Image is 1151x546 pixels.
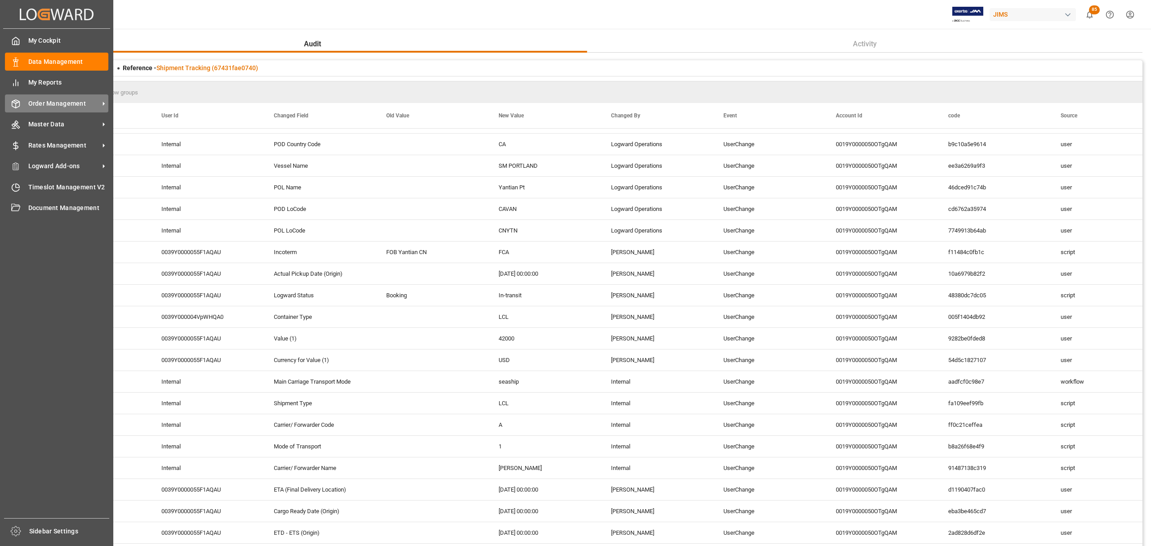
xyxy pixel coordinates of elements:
[28,183,109,192] span: Timeslot Management V2
[825,393,937,414] div: 0019Y0000050OTgQAM
[600,371,713,392] div: Internal
[488,263,600,284] div: [DATE] 00:00:00
[948,112,960,119] span: code
[600,263,713,284] div: [PERSON_NAME]
[600,501,713,522] div: [PERSON_NAME]
[300,39,325,49] span: Audit
[713,285,825,306] div: UserChange
[488,501,600,522] div: [DATE] 00:00:00
[1080,4,1100,25] button: show 85 new notifications
[151,393,263,414] div: Internal
[825,198,937,219] div: 0019Y0000050OTgQAM
[600,134,713,155] div: Logward Operations
[5,178,108,196] a: Timeslot Management V2
[386,112,409,119] span: Old Value
[600,285,713,306] div: [PERSON_NAME]
[937,263,1050,284] div: 10a6979b82f2
[488,134,600,155] div: CA
[937,285,1050,306] div: 48380dc7dc05
[937,522,1050,543] div: 2ad828d6df2e
[156,64,258,72] a: Shipment Tracking (67431fae0740)
[263,134,375,155] div: POD Country Code
[263,414,375,435] div: Carrier/ Forwarder Code
[825,501,937,522] div: 0019Y0000050OTgQAM
[713,220,825,241] div: UserChange
[825,328,937,349] div: 0019Y0000050OTgQAM
[600,198,713,219] div: Logward Operations
[937,436,1050,457] div: b8a26f68e4f9
[600,349,713,371] div: [PERSON_NAME]
[825,306,937,327] div: 0019Y0000050OTgQAM
[151,177,263,198] div: Internal
[600,436,713,457] div: Internal
[151,242,263,263] div: 0039Y0000055F1AQAU
[825,522,937,543] div: 0019Y0000050OTgQAM
[488,479,600,500] div: [DATE] 00:00:00
[825,414,937,435] div: 0019Y0000050OTgQAM
[5,74,108,91] a: My Reports
[713,393,825,414] div: UserChange
[825,457,937,479] div: 0019Y0000050OTgQAM
[28,99,99,108] span: Order Management
[151,198,263,219] div: Internal
[151,501,263,522] div: 0039Y0000055F1AQAU
[488,457,600,479] div: [PERSON_NAME]
[28,161,99,171] span: Logward Add-ons
[375,285,488,306] div: Booking
[488,242,600,263] div: FCA
[38,36,587,53] button: Audit
[836,112,862,119] span: Account Id
[488,414,600,435] div: A
[713,436,825,457] div: UserChange
[263,220,375,241] div: POL LoCode
[375,242,488,263] div: FOB Yantian CN
[600,393,713,414] div: Internal
[263,436,375,457] div: Mode of Transport
[274,112,308,119] span: Changed Field
[28,78,109,87] span: My Reports
[713,134,825,155] div: UserChange
[611,112,640,119] span: Changed By
[1061,112,1077,119] span: Source
[937,371,1050,392] div: aadfcf0c98e7
[488,155,600,176] div: SM PORTLAND
[600,522,713,543] div: [PERSON_NAME]
[1089,5,1100,14] span: 85
[600,328,713,349] div: [PERSON_NAME]
[937,393,1050,414] div: fa109eef99fb
[937,242,1050,263] div: f11484c0fb1c
[849,39,880,49] span: Activity
[151,328,263,349] div: 0039Y0000055F1AQAU
[713,177,825,198] div: UserChange
[990,6,1080,23] button: JIMS
[937,479,1050,500] div: d1190407fac0
[488,177,600,198] div: Yantian Pt
[600,220,713,241] div: Logward Operations
[713,501,825,522] div: UserChange
[488,393,600,414] div: LCL
[600,177,713,198] div: Logward Operations
[713,414,825,435] div: UserChange
[713,522,825,543] div: UserChange
[713,263,825,284] div: UserChange
[151,436,263,457] div: Internal
[151,220,263,241] div: Internal
[713,155,825,176] div: UserChange
[713,349,825,371] div: UserChange
[263,457,375,479] div: Carrier/ Forwarder Name
[825,220,937,241] div: 0019Y0000050OTgQAM
[151,479,263,500] div: 0039Y0000055F1AQAU
[263,522,375,543] div: ETD - ETS (Origin)
[5,199,108,217] a: Document Management
[263,285,375,306] div: Logward Status
[263,155,375,176] div: Vessel Name
[263,306,375,327] div: Container Type
[5,53,108,70] a: Data Management
[263,501,375,522] div: Cargo Ready Date (Origin)
[28,120,99,129] span: Master Data
[937,414,1050,435] div: ff0c21ceffea
[488,436,600,457] div: 1
[5,32,108,49] a: My Cockpit
[28,203,109,213] span: Document Management
[263,349,375,371] div: Currency for Value (1)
